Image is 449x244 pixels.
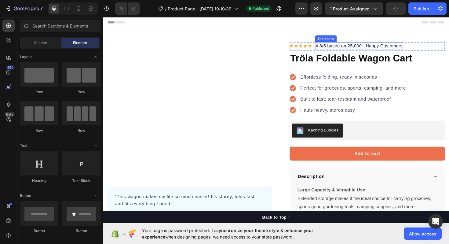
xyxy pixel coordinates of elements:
[217,117,249,124] div: Kaching Bundles
[408,2,434,15] button: Publish
[252,6,269,11] span: Published
[20,20,100,32] input: Search Sections & Elements
[206,166,235,173] p: Description
[20,178,58,183] div: Heading
[404,227,442,240] button: Allow access
[40,5,43,12] p: 7
[62,178,100,183] div: Text Block
[34,40,47,46] span: Section
[142,227,337,240] span: Your page is password protected. To when designing pages, we need access to your store password.
[20,143,27,148] span: Text
[200,113,254,128] button: Kaching Bundles
[20,89,58,95] div: Row
[115,2,140,15] div: Undo/Redo
[73,40,87,46] span: Element
[91,141,100,150] span: Toggle open
[62,128,100,133] div: Row
[20,128,58,133] div: Row
[198,138,362,153] button: Add to cart
[103,17,449,224] iframe: Design area
[165,6,166,12] span: /
[20,228,58,234] div: Button
[5,112,15,117] div: Beta
[2,2,46,15] button: 7
[205,117,212,124] img: KachingBundles.png
[62,89,100,95] div: Row
[91,52,100,62] span: Toggle open
[209,73,321,78] span: Perfect for groceries, sports, camping, and more
[414,6,429,12] div: Publish
[142,228,313,239] span: synchronize your theme style & enhance your experience
[206,181,279,186] strong: Large Capacity & Versatile Use:
[325,2,383,15] button: 1 product assigned
[226,21,246,26] div: Text block
[209,85,305,90] span: Built to last: tear-resistant and waterproof
[6,65,15,70] div: 450
[225,28,317,35] p: 4.8/5 based on 25,000+ Happy Customers
[409,231,436,237] span: Allow access
[209,96,267,102] span: Hauls heavy, stores easy
[62,228,100,234] div: Button
[198,36,362,53] h1: Tröla Foldable Wagon Cart
[428,214,443,229] div: Open Intercom Messenger
[168,6,232,12] span: Product Page - [DATE] 19:10:39
[209,61,290,67] span: Effortless folding, ready in seconds
[266,142,294,149] div: Add to cart
[330,6,370,12] span: 1 product assigned
[206,188,354,206] p: Extended storage makes it the ideal choice for carrying groceries, sports gear, gardening tools, ...
[20,193,31,198] span: Button
[169,209,198,216] div: Back to Top ↑
[20,54,32,60] span: Layout
[91,191,100,201] span: Toggle open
